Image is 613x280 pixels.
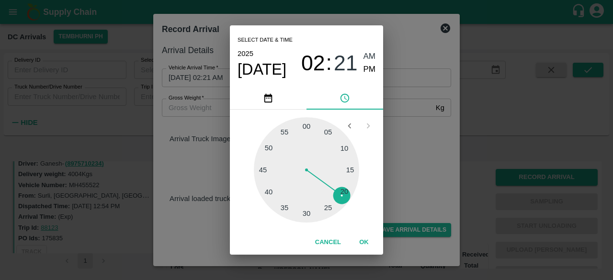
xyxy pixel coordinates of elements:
[238,60,286,79] button: [DATE]
[311,234,345,251] button: Cancel
[301,51,325,76] span: 02
[238,47,253,60] button: 2025
[341,117,359,135] button: Open previous view
[334,51,358,76] span: 21
[230,87,306,110] button: pick date
[334,50,358,76] button: 21
[306,87,383,110] button: pick time
[363,63,376,76] button: PM
[238,33,293,47] span: Select date & time
[301,50,325,76] button: 02
[363,50,376,63] button: AM
[349,234,379,251] button: OK
[326,50,332,76] span: :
